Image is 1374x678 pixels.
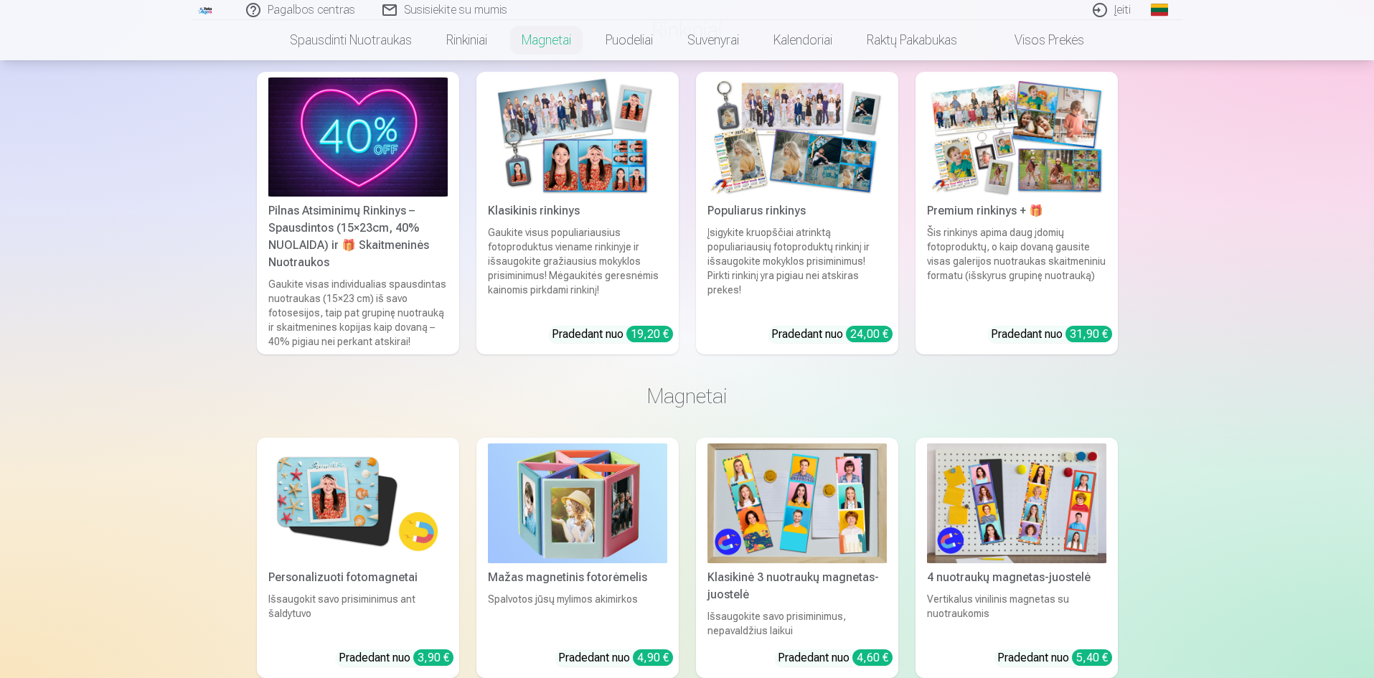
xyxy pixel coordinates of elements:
[778,649,893,667] div: Pradedant nuo
[974,20,1101,60] a: Visos prekės
[997,649,1112,667] div: Pradedant nuo
[198,6,214,14] img: /fa2
[268,443,448,563] img: Personalizuoti fotomagnetai
[257,438,459,678] a: Personalizuoti fotomagnetaiPersonalizuoti fotomagnetaiIšsaugokit savo prisiminimus ant šaldytuvoP...
[991,326,1112,343] div: Pradedant nuo
[702,202,893,220] div: Populiarus rinkinys
[702,609,893,638] div: Išsaugokite savo prisiminimus, nepavaldžius laikui
[626,326,673,342] div: 19,20 €
[558,649,673,667] div: Pradedant nuo
[916,72,1118,355] a: Premium rinkinys + 🎁Premium rinkinys + 🎁Šis rinkinys apima daug įdomių fotoproduktų, o kaip dovan...
[921,225,1112,314] div: Šis rinkinys apima daug įdomių fotoproduktų, o kaip dovaną gausite visas galerijos nuotraukas ska...
[696,438,898,678] a: Klasikinė 3 nuotraukų magnetas-juostelėKlasikinė 3 nuotraukų magnetas-juostelėIšsaugokite savo pr...
[850,20,974,60] a: Raktų pakabukas
[488,443,667,563] img: Mažas magnetinis fotorėmelis
[921,569,1112,586] div: 4 nuotraukų magnetas-juostelė
[846,326,893,342] div: 24,00 €
[852,649,893,666] div: 4,60 €
[916,438,1118,678] a: 4 nuotraukų magnetas-juostelė4 nuotraukų magnetas-juostelėVertikalus vinilinis magnetas su nuotra...
[588,20,670,60] a: Puodeliai
[921,592,1112,638] div: Vertikalus vinilinis magnetas su nuotraukomis
[339,649,453,667] div: Pradedant nuo
[429,20,504,60] a: Rinkiniai
[670,20,756,60] a: Suvenyrai
[488,77,667,197] img: Klasikinis rinkinys
[756,20,850,60] a: Kalendoriai
[633,649,673,666] div: 4,90 €
[268,383,1106,409] h3: Magnetai
[257,72,459,355] a: Pilnas Atsiminimų Rinkinys – Spausdintos (15×23cm, 40% NUOLAIDA) ir 🎁 Skaitmeninės NuotraukosPiln...
[482,569,673,586] div: Mažas magnetinis fotorėmelis
[771,326,893,343] div: Pradedant nuo
[927,77,1106,197] img: Premium rinkinys + 🎁
[476,438,679,678] a: Mažas magnetinis fotorėmelisMažas magnetinis fotorėmelisSpalvotos jūsų mylimos akimirkosPradedant...
[268,77,448,197] img: Pilnas Atsiminimų Rinkinys – Spausdintos (15×23cm, 40% NUOLAIDA) ir 🎁 Skaitmeninės Nuotraukos
[552,326,673,343] div: Pradedant nuo
[707,77,887,197] img: Populiarus rinkinys
[702,225,893,314] div: Įsigykite kruopščiai atrinktą populiariausių fotoproduktų rinkinį ir išsaugokite mokyklos prisimi...
[504,20,588,60] a: Magnetai
[482,592,673,638] div: Spalvotos jūsų mylimos akimirkos
[476,72,679,355] a: Klasikinis rinkinysKlasikinis rinkinysGaukite visus populiariausius fotoproduktus viename rinkiny...
[413,649,453,666] div: 3,90 €
[696,72,898,355] a: Populiarus rinkinysPopuliarus rinkinysĮsigykite kruopščiai atrinktą populiariausių fotoproduktų r...
[927,443,1106,563] img: 4 nuotraukų magnetas-juostelė
[702,569,893,603] div: Klasikinė 3 nuotraukų magnetas-juostelė
[263,569,453,586] div: Personalizuoti fotomagnetai
[263,277,453,349] div: Gaukite visas individualias spausdintas nuotraukas (15×23 cm) iš savo fotosesijos, taip pat grupi...
[921,202,1112,220] div: Premium rinkinys + 🎁
[1072,649,1112,666] div: 5,40 €
[482,202,673,220] div: Klasikinis rinkinys
[1065,326,1112,342] div: 31,90 €
[263,592,453,638] div: Išsaugokit savo prisiminimus ant šaldytuvo
[707,443,887,563] img: Klasikinė 3 nuotraukų magnetas-juostelė
[482,225,673,314] div: Gaukite visus populiariausius fotoproduktus viename rinkinyje ir išsaugokite gražiausius mokyklos...
[273,20,429,60] a: Spausdinti nuotraukas
[263,202,453,271] div: Pilnas Atsiminimų Rinkinys – Spausdintos (15×23cm, 40% NUOLAIDA) ir 🎁 Skaitmeninės Nuotraukos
